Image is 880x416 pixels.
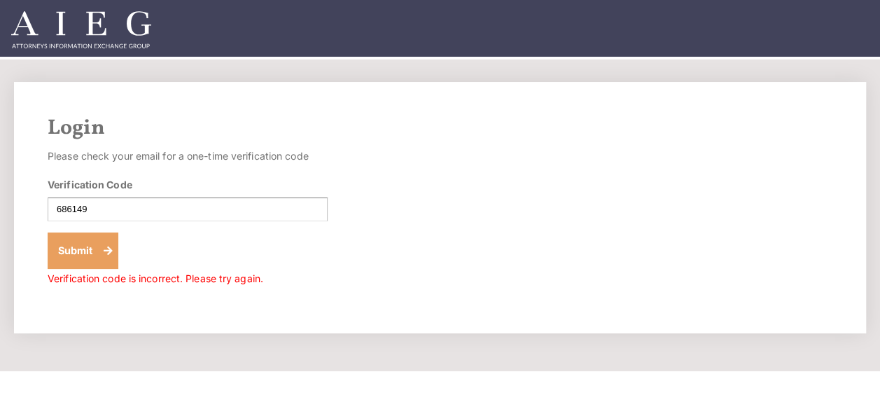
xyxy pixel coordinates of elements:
h2: Login [48,116,832,141]
img: Attorneys Information Exchange Group [11,11,151,48]
button: Submit [48,233,118,269]
span: Verification code is incorrect. Please try again. [48,272,263,284]
p: Please check your email for a one-time verification code [48,146,328,166]
label: Verification Code [48,177,132,192]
